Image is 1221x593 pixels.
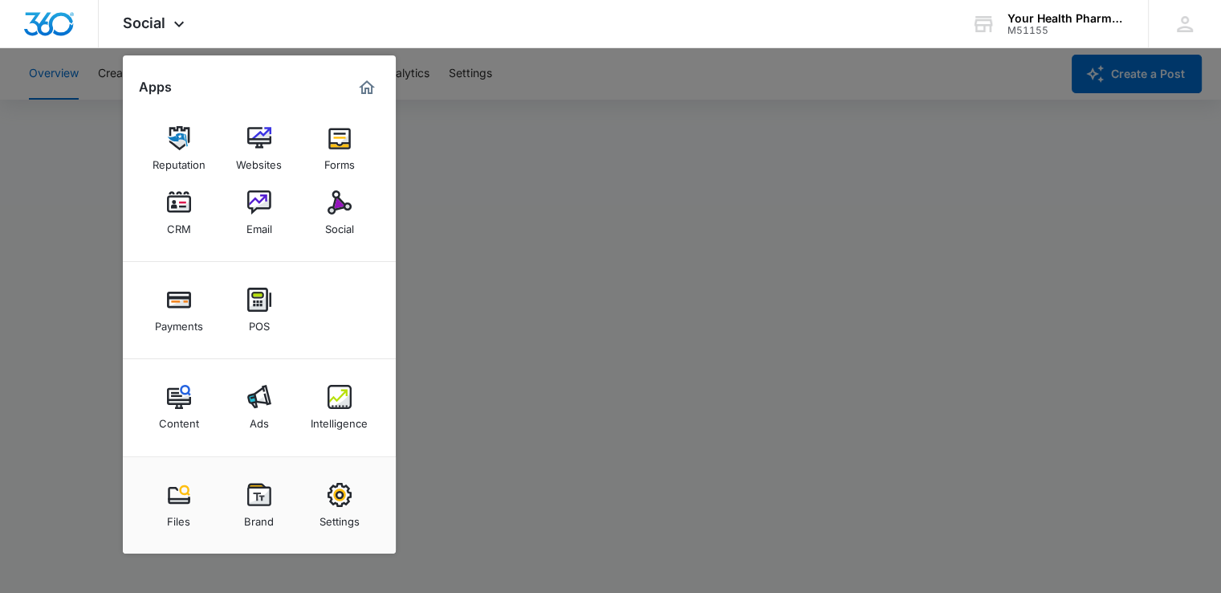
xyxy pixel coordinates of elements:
[149,280,210,341] a: Payments
[229,475,290,536] a: Brand
[149,377,210,438] a: Content
[229,377,290,438] a: Ads
[246,215,272,235] div: Email
[153,150,206,171] div: Reputation
[325,215,354,235] div: Social
[324,150,355,171] div: Forms
[167,507,190,528] div: Files
[249,312,270,333] div: POS
[250,409,269,430] div: Ads
[244,507,274,528] div: Brand
[309,475,370,536] a: Settings
[149,475,210,536] a: Files
[149,182,210,243] a: CRM
[309,118,370,179] a: Forms
[229,182,290,243] a: Email
[155,312,203,333] div: Payments
[123,14,165,31] span: Social
[1007,25,1125,36] div: account id
[229,280,290,341] a: POS
[319,507,360,528] div: Settings
[309,377,370,438] a: Intelligence
[311,409,368,430] div: Intelligence
[159,409,199,430] div: Content
[149,118,210,179] a: Reputation
[1007,12,1125,25] div: account name
[354,75,380,100] a: Marketing 360® Dashboard
[309,182,370,243] a: Social
[167,215,191,235] div: CRM
[139,80,172,95] h2: Apps
[229,118,290,179] a: Websites
[236,150,282,171] div: Websites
